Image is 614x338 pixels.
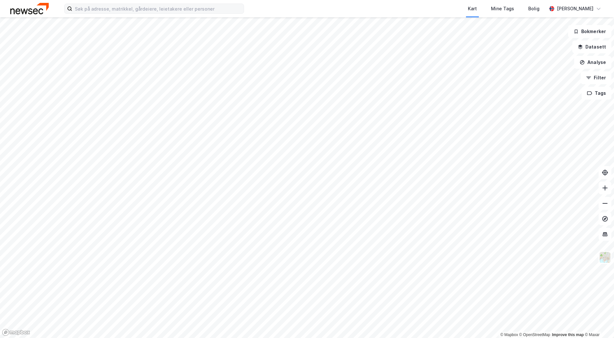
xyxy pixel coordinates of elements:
input: Søk på adresse, matrikkel, gårdeiere, leietakere eller personer [72,4,244,13]
div: [PERSON_NAME] [557,5,593,13]
a: Mapbox [500,333,518,337]
button: Bokmerker [568,25,611,38]
a: Improve this map [552,333,584,337]
div: Kart [468,5,477,13]
div: Bolig [528,5,539,13]
div: Mine Tags [491,5,514,13]
button: Analyse [574,56,611,69]
button: Tags [582,87,611,100]
img: Z [599,251,611,263]
iframe: Chat Widget [582,307,614,338]
button: Filter [581,71,611,84]
div: Kontrollprogram for chat [582,307,614,338]
img: newsec-logo.f6e21ccffca1b3a03d2d.png [10,3,49,14]
a: OpenStreetMap [519,333,550,337]
button: Datasett [572,40,611,53]
a: Mapbox homepage [2,329,30,336]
